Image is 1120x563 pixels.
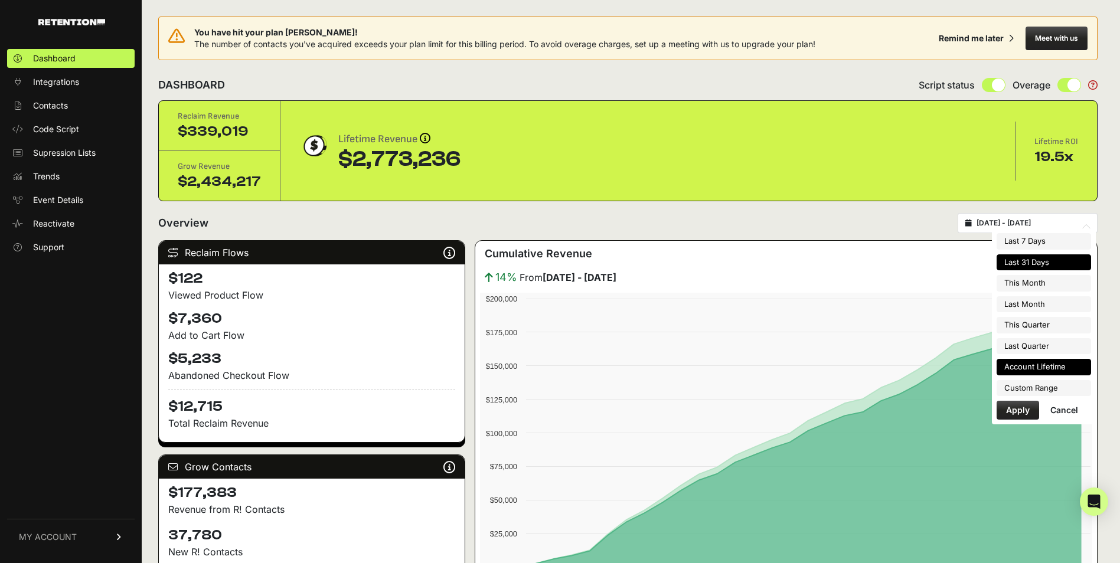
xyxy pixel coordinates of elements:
button: Apply [997,401,1039,420]
button: Meet with us [1026,27,1088,50]
h4: $12,715 [168,389,455,416]
span: Contacts [33,100,68,112]
span: MY ACCOUNT [19,531,77,543]
text: $75,000 [489,462,517,471]
h4: $177,383 [168,483,455,502]
span: Event Details [33,194,83,206]
a: Supression Lists [7,143,135,162]
div: Open Intercom Messenger [1080,487,1108,516]
div: Grow Revenue [178,161,261,172]
h4: $7,360 [168,309,455,328]
span: You have hit your plan [PERSON_NAME]! [194,27,815,38]
button: Remind me later [934,28,1018,49]
a: Event Details [7,191,135,210]
div: Abandoned Checkout Flow [168,368,455,382]
li: Account Lifetime [997,359,1091,375]
h2: Overview [158,215,208,231]
li: This Month [997,275,1091,292]
span: From [520,270,616,284]
p: Total Reclaim Revenue [168,416,455,430]
li: Last 31 Days [997,254,1091,271]
h4: $5,233 [168,349,455,368]
span: The number of contacts you've acquired exceeds your plan limit for this billing period. To avoid ... [194,39,815,49]
div: $339,019 [178,122,261,141]
text: $200,000 [485,294,517,303]
div: $2,773,236 [338,148,461,171]
div: Lifetime Revenue [338,131,461,148]
a: Trends [7,167,135,186]
h4: $122 [168,269,455,288]
span: Script status [919,78,975,92]
span: Trends [33,171,60,182]
div: Reclaim Flows [159,241,465,264]
div: 19.5x [1034,148,1078,166]
li: This Quarter [997,317,1091,333]
div: Lifetime ROI [1034,136,1078,148]
div: Reclaim Revenue [178,110,261,122]
div: $2,434,217 [178,172,261,191]
span: Dashboard [33,53,76,64]
text: $100,000 [485,429,517,438]
button: Cancel [1041,401,1088,420]
div: Grow Contacts [159,455,465,479]
img: Retention.com [38,19,105,25]
li: Last Month [997,296,1091,313]
a: MY ACCOUNT [7,519,135,555]
li: Last 7 Days [997,233,1091,250]
span: 14% [495,269,517,286]
text: $150,000 [485,362,517,371]
span: Support [33,241,64,253]
p: New R! Contacts [168,545,455,559]
a: Reactivate [7,214,135,233]
li: Custom Range [997,380,1091,397]
h2: DASHBOARD [158,77,225,93]
div: Remind me later [939,32,1004,44]
p: Revenue from R! Contacts [168,502,455,516]
a: Dashboard [7,49,135,68]
span: Code Script [33,123,79,135]
div: Viewed Product Flow [168,288,455,302]
a: Integrations [7,73,135,91]
strong: [DATE] - [DATE] [543,271,616,283]
div: Add to Cart Flow [168,328,455,342]
span: Reactivate [33,218,74,230]
text: $25,000 [489,529,517,538]
span: Integrations [33,76,79,88]
span: Supression Lists [33,147,96,159]
a: Contacts [7,96,135,115]
img: dollar-coin-05c43ed7efb7bc0c12610022525b4bbbb207c7efeef5aecc26f025e68dcafac9.png [299,131,329,161]
a: Support [7,238,135,257]
h4: 37,780 [168,526,455,545]
li: Last Quarter [997,338,1091,355]
h3: Cumulative Revenue [485,246,592,262]
span: Overage [1013,78,1050,92]
a: Code Script [7,120,135,139]
text: $175,000 [485,328,517,337]
text: $50,000 [489,496,517,505]
text: $125,000 [485,395,517,404]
